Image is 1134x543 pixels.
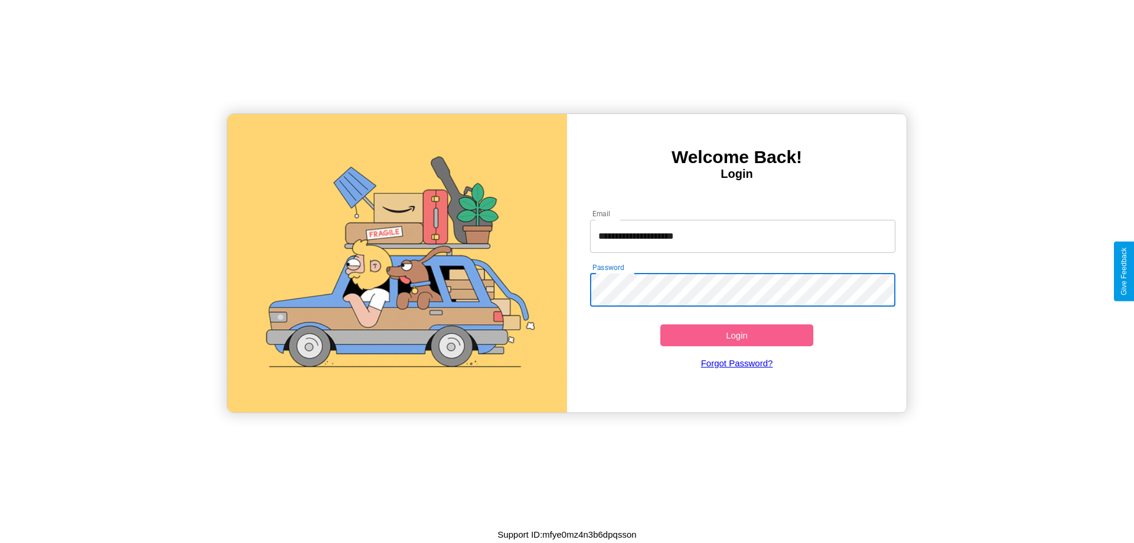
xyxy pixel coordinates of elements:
[567,147,907,167] h3: Welcome Back!
[567,167,907,181] h4: Login
[497,526,636,542] p: Support ID: mfye0mz4n3b6dpqsson
[592,262,624,272] label: Password
[1120,248,1128,295] div: Give Feedback
[584,346,890,380] a: Forgot Password?
[227,114,567,412] img: gif
[660,324,813,346] button: Login
[592,209,611,219] label: Email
